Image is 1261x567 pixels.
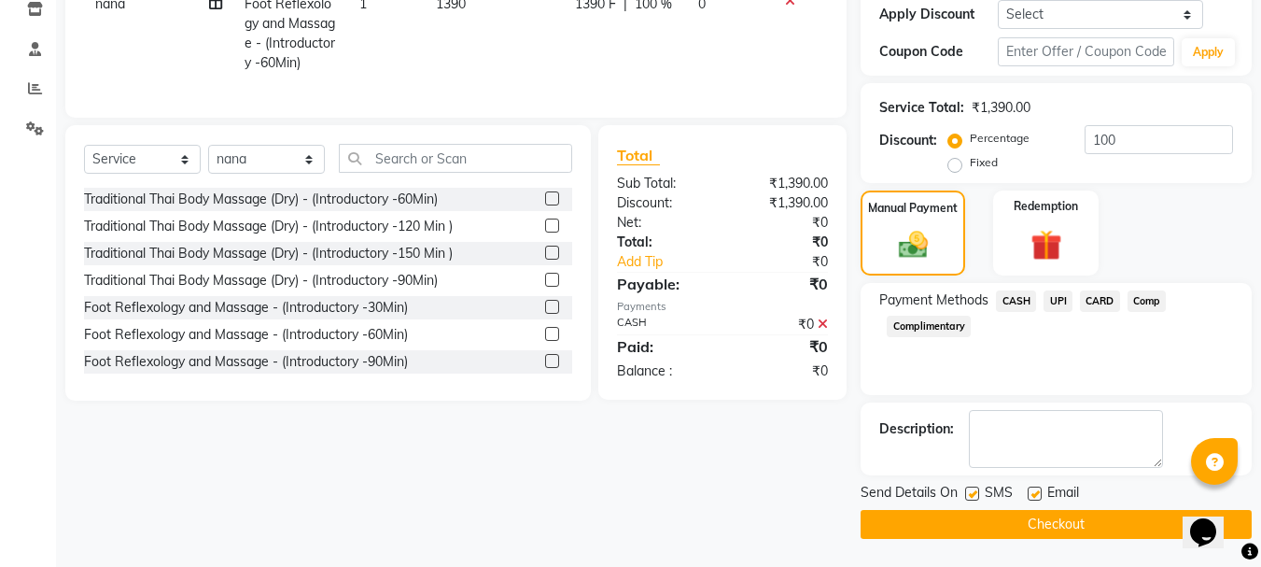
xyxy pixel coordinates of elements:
span: UPI [1044,291,1072,312]
span: Complimentary [887,316,971,337]
div: ₹0 [722,213,842,233]
div: ₹1,390.00 [722,193,842,213]
span: Total [617,146,660,165]
div: Paid: [603,335,722,358]
div: Discount: [603,193,722,213]
div: Description: [879,419,954,439]
div: Foot Reflexology and Massage - (Introductory -30Min) [84,298,408,318]
div: Discount: [879,131,937,150]
div: Traditional Thai Body Massage (Dry) - (Introductory -120 Min ) [84,217,453,236]
div: Foot Reflexology and Massage - (Introductory -60Min) [84,325,408,345]
img: _cash.svg [890,228,937,262]
label: Manual Payment [868,200,958,217]
span: CASH [996,291,1036,312]
div: Balance : [603,361,722,381]
img: _gift.svg [1021,226,1072,264]
span: SMS [985,483,1013,506]
div: ₹0 [722,233,842,252]
iframe: chat widget [1183,492,1242,548]
span: Send Details On [861,483,958,506]
div: CASH [603,315,722,334]
div: ₹0 [722,335,842,358]
div: Traditional Thai Body Massage (Dry) - (Introductory -150 Min ) [84,244,453,263]
div: ₹0 [722,315,842,334]
label: Percentage [970,130,1030,147]
div: ₹0 [722,273,842,295]
div: Payable: [603,273,722,295]
div: Foot Reflexology and Massage - (Introductory -90Min) [84,352,408,372]
button: Apply [1182,38,1235,66]
div: Payments [617,299,828,315]
a: Add Tip [603,252,742,272]
div: Total: [603,233,722,252]
span: CARD [1080,291,1120,312]
input: Search or Scan [339,144,572,173]
div: Coupon Code [879,42,997,62]
div: ₹1,390.00 [722,174,842,193]
div: ₹1,390.00 [972,98,1030,118]
label: Fixed [970,154,998,171]
div: ₹0 [722,361,842,381]
span: Payment Methods [879,291,988,310]
div: Sub Total: [603,174,722,193]
input: Enter Offer / Coupon Code [998,37,1174,66]
div: Apply Discount [879,5,997,24]
button: Checkout [861,510,1252,539]
div: ₹0 [743,252,843,272]
label: Redemption [1014,198,1078,215]
div: Traditional Thai Body Massage (Dry) - (Introductory -90Min) [84,271,438,291]
div: Traditional Thai Body Massage (Dry) - (Introductory -60Min) [84,190,438,209]
div: Net: [603,213,722,233]
div: Service Total: [879,98,964,118]
span: Comp [1128,291,1167,312]
span: Email [1047,483,1079,506]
